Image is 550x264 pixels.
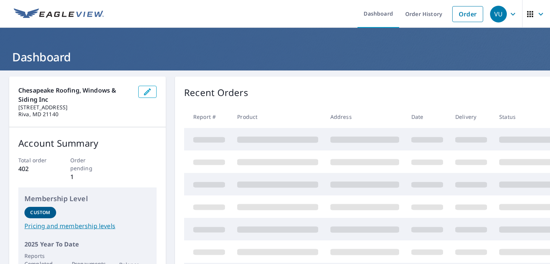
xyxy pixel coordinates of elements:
img: EV Logo [14,8,104,20]
th: Delivery [449,106,493,128]
th: Address [324,106,405,128]
p: 1 [70,172,105,181]
a: Order [452,6,483,22]
th: Report # [184,106,231,128]
p: 2025 Year To Date [24,240,150,249]
th: Product [231,106,324,128]
a: Pricing and membership levels [24,221,150,230]
p: Account Summary [18,136,157,150]
p: [STREET_ADDRESS] [18,104,132,111]
p: 402 [18,164,53,173]
p: Order pending [70,156,105,172]
th: Date [405,106,449,128]
p: Chesapeake Roofing, Windows & Siding Inc [18,86,132,104]
h1: Dashboard [9,49,541,65]
p: Riva, MD 21140 [18,111,132,118]
p: Total order [18,156,53,164]
p: Recent Orders [184,86,248,99]
div: VU [490,6,507,22]
p: Custom [30,209,50,216]
p: Membership Level [24,194,150,204]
